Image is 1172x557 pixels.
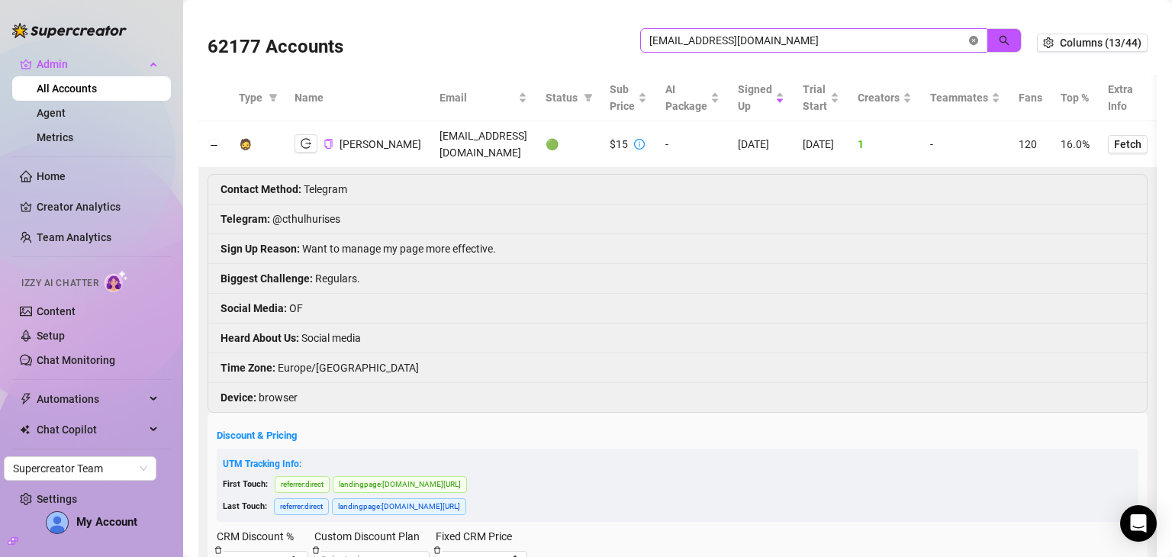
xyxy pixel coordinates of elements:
[738,81,772,114] span: Signed Up
[221,272,313,285] strong: Biggest Challenge :
[208,324,1147,353] li: Social media
[208,139,221,151] button: Collapse row
[37,170,66,182] a: Home
[969,36,978,45] button: close-circle
[610,136,628,153] div: $15
[21,276,98,291] span: Izzy AI Chatter
[208,35,343,60] h3: 62177 Accounts
[649,32,966,49] input: Search by UID / Name / Email / Creator Username
[1114,138,1141,150] span: Fetch
[208,264,1147,294] li: Regulars.
[223,501,267,511] span: Last Touch:
[12,23,127,38] img: logo-BBDzfeDw.svg
[37,231,111,243] a: Team Analytics
[105,270,128,292] img: AI Chatter
[295,134,317,153] button: logout
[803,81,827,114] span: Trial Start
[1099,75,1157,121] th: Extra Info
[301,138,311,149] span: logout
[221,362,275,374] strong: Time Zone :
[1060,37,1141,49] span: Columns (13/44)
[208,175,1147,204] li: Telegram
[1009,75,1051,121] th: Fans
[656,121,729,168] td: -
[848,75,921,121] th: Creators
[324,139,333,149] span: copy
[208,383,1147,412] li: browser
[275,476,330,493] span: referrer : direct
[266,86,281,109] span: filter
[665,81,707,114] span: AI Package
[314,528,430,545] label: Custom Discount Plan
[221,243,300,255] strong: Sign Up Reason :
[47,512,68,533] img: AD_cMMTxCeTpmN1d5MnKJ1j-_uXZCpTKapSSqNGg4PyXtR_tCW7gZXTNmFz2tpVv9LSyNV7ff1CaS4f4q0HLYKULQOwoM5GQR...
[37,131,73,143] a: Metrics
[208,204,1147,234] li: @cthulhurises
[430,75,536,121] th: Email
[37,417,145,442] span: Chat Copilot
[76,515,137,529] span: My Account
[634,139,645,150] span: info-circle
[208,353,1147,383] li: Europe/[GEOGRAPHIC_DATA]
[221,183,301,195] strong: Contact Method :
[208,294,1147,324] li: OF
[223,479,268,489] span: First Touch:
[600,75,656,121] th: Sub Price
[1120,505,1157,542] div: Open Intercom Messenger
[546,138,559,150] span: 🟢
[433,546,441,554] span: delete
[1019,138,1037,150] span: 120
[37,354,115,366] a: Chat Monitoring
[37,107,66,119] a: Agent
[221,213,270,225] strong: Telegram :
[1108,135,1148,153] button: Fetch
[208,234,1147,264] li: Want to manage my page more effective.
[37,330,65,342] a: Setup
[217,428,1138,443] h5: Discount & Pricing
[221,302,287,314] strong: Social Media :
[37,493,77,505] a: Settings
[333,476,467,493] span: landingpage : [DOMAIN_NAME][URL]
[37,82,97,95] a: All Accounts
[214,546,222,554] span: delete
[794,121,848,168] td: [DATE]
[239,89,262,106] span: Type
[269,93,278,102] span: filter
[999,35,1009,46] span: search
[1043,37,1054,48] span: setting
[1037,34,1148,52] button: Columns (13/44)
[1061,138,1090,150] span: 16.0%
[13,457,147,480] span: Supercreator Team
[274,498,329,515] span: referrer : direct
[584,93,593,102] span: filter
[332,498,466,515] span: landingpage : [DOMAIN_NAME][URL]
[858,138,864,150] span: 1
[439,89,515,106] span: Email
[858,89,900,106] span: Creators
[656,75,729,121] th: AI Package
[20,424,30,435] img: Chat Copilot
[340,138,421,150] span: [PERSON_NAME]
[221,391,256,404] strong: Device :
[20,58,32,70] span: crown
[430,121,536,168] td: [EMAIL_ADDRESS][DOMAIN_NAME]
[1051,75,1099,121] th: Top %
[729,75,794,121] th: Signed Up
[436,528,522,545] label: Fixed CRM Price
[581,86,596,109] span: filter
[37,195,159,219] a: Creator Analytics
[223,459,301,469] span: UTM Tracking Info:
[285,75,430,121] th: Name
[221,332,299,344] strong: Heard About Us :
[610,81,635,114] span: Sub Price
[8,536,18,546] span: build
[239,136,252,153] div: 🧔
[312,546,320,554] span: delete
[217,528,304,545] label: CRM Discount %
[37,52,145,76] span: Admin
[37,387,145,411] span: Automations
[729,121,794,168] td: [DATE]
[546,89,578,106] span: Status
[921,75,1009,121] th: Teammates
